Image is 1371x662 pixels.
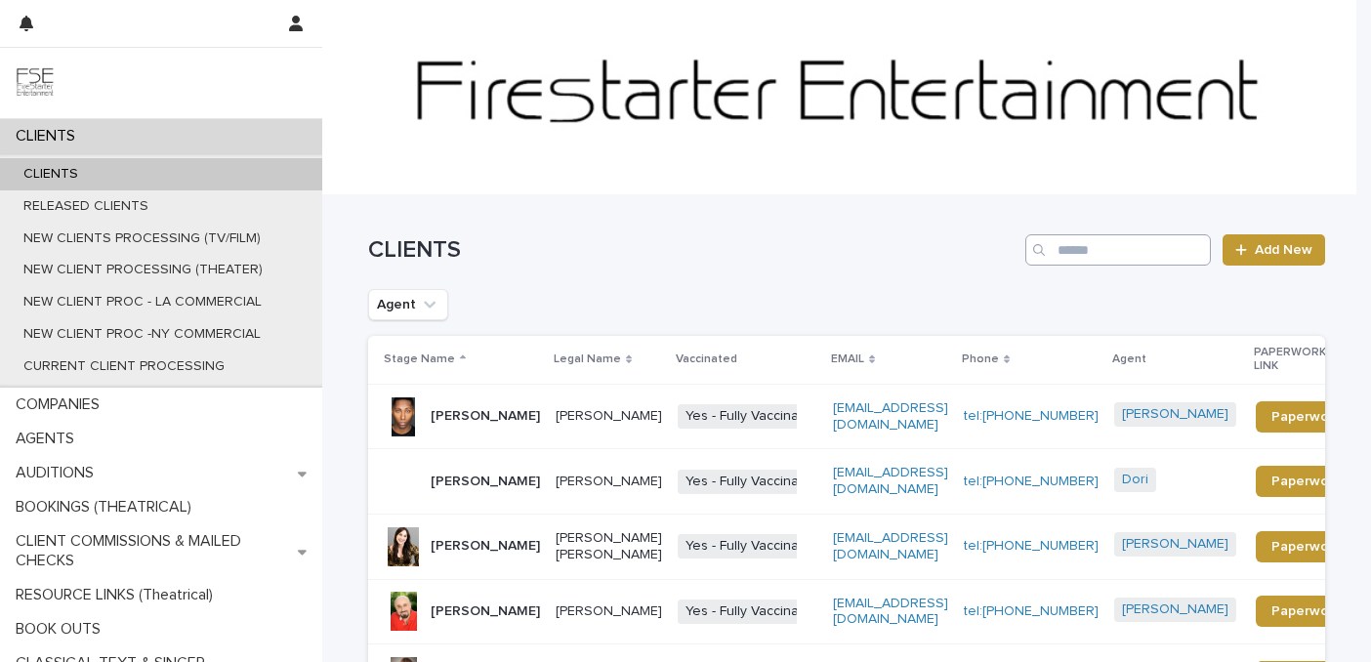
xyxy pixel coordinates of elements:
[8,532,298,569] p: CLIENT COMMISSIONS & MAILED CHECKS
[833,531,948,561] a: [EMAIL_ADDRESS][DOMAIN_NAME]
[556,603,662,620] p: [PERSON_NAME]
[8,586,228,604] p: RESOURCE LINKS (Theatrical)
[1122,406,1228,423] a: [PERSON_NAME]
[1025,234,1211,266] input: Search
[676,349,737,370] p: Vaccinated
[1256,401,1356,433] a: Paperwork
[8,230,276,247] p: NEW CLIENTS PROCESSING (TV/FILM)
[8,430,90,448] p: AGENTS
[8,294,277,310] p: NEW CLIENT PROC - LA COMMERCIAL
[556,530,662,563] p: [PERSON_NAME] [PERSON_NAME]
[16,63,55,103] img: 9JgRvJ3ETPGCJDhvPVA5
[1122,472,1148,488] a: Dori
[8,262,278,278] p: NEW CLIENT PROCESSING (THEATER)
[1256,531,1356,562] a: Paperwork
[833,401,948,432] a: [EMAIL_ADDRESS][DOMAIN_NAME]
[964,475,1099,488] a: tel:[PHONE_NUMBER]
[1122,601,1228,618] a: [PERSON_NAME]
[1112,349,1146,370] p: Agent
[8,166,94,183] p: CLIENTS
[962,349,999,370] p: Phone
[831,349,864,370] p: EMAIL
[8,358,240,375] p: CURRENT CLIENT PROCESSING
[678,600,827,624] span: Yes - Fully Vaccinated
[1271,475,1341,488] span: Paperwork
[678,404,827,429] span: Yes - Fully Vaccinated
[1254,342,1346,378] p: PAPERWORK LINK
[431,538,540,555] p: [PERSON_NAME]
[8,464,109,482] p: AUDITIONS
[368,236,1018,265] h1: CLIENTS
[1271,410,1341,424] span: Paperwork
[554,349,621,370] p: Legal Name
[556,408,662,425] p: [PERSON_NAME]
[964,539,1099,553] a: tel:[PHONE_NUMBER]
[1271,540,1341,554] span: Paperwork
[1256,466,1356,497] a: Paperwork
[431,474,540,490] p: [PERSON_NAME]
[8,198,164,215] p: RELEASED CLIENTS
[384,349,455,370] p: Stage Name
[964,604,1099,618] a: tel:[PHONE_NUMBER]
[678,470,827,494] span: Yes - Fully Vaccinated
[833,597,948,627] a: [EMAIL_ADDRESS][DOMAIN_NAME]
[1122,536,1228,553] a: [PERSON_NAME]
[8,395,115,414] p: COMPANIES
[1255,243,1312,257] span: Add New
[368,289,448,320] button: Agent
[1271,604,1341,618] span: Paperwork
[8,127,91,145] p: CLIENTS
[556,474,662,490] p: [PERSON_NAME]
[431,408,540,425] p: [PERSON_NAME]
[1256,596,1356,627] a: Paperwork
[833,466,948,496] a: [EMAIL_ADDRESS][DOMAIN_NAME]
[964,409,1099,423] a: tel:[PHONE_NUMBER]
[678,534,827,559] span: Yes - Fully Vaccinated
[8,498,207,517] p: BOOKINGS (THEATRICAL)
[431,603,540,620] p: [PERSON_NAME]
[8,326,276,343] p: NEW CLIENT PROC -NY COMMERCIAL
[8,620,116,639] p: BOOK OUTS
[1223,234,1325,266] a: Add New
